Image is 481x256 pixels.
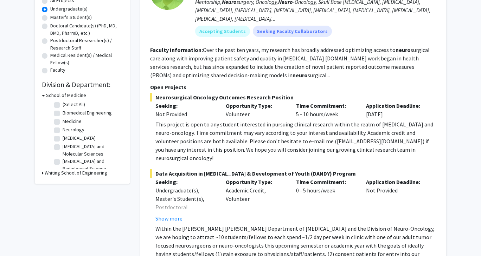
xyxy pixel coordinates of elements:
[63,118,82,125] label: Medicine
[150,46,203,53] b: Faculty Information:
[155,178,215,186] p: Seeking:
[253,26,332,37] mat-chip: Seeking Faculty Collaborators
[50,37,123,52] label: Postdoctoral Researcher(s) / Research Staff
[220,101,291,118] div: Volunteer
[226,101,286,110] p: Opportunity Type:
[220,178,291,223] div: Academic Credit, Volunteer
[150,93,436,101] span: Neurosurgical Oncology Outcomes Research Position
[50,22,123,37] label: Doctoral Candidate(s) (PhD, MD, DMD, PharmD, etc.)
[63,109,112,117] label: Biomedical Engineering
[63,126,84,133] label: Neurology
[5,224,30,251] iframe: Chat
[155,214,182,223] button: Show more
[296,178,356,186] p: Time Commitment:
[63,143,121,158] label: [MEDICAL_DATA] and Molecular Sciences
[291,178,361,223] div: 0 - 5 hours/week
[155,101,215,110] p: Seeking:
[150,83,436,91] p: Open Projects
[50,14,92,21] label: Master's Student(s)
[366,101,426,110] p: Application Deadline:
[50,5,88,13] label: Undergraduate(s)
[150,169,436,178] span: Data Acquisition in [MEDICAL_DATA] & Development of Youth (DANDY) Program
[155,120,436,162] div: This project is open to any student interested in pursuing clinical research within the realm of ...
[195,26,250,37] mat-chip: Accepting Students
[45,169,107,177] h3: Whiting School of Engineering
[46,92,86,99] h3: School of Medicine
[42,80,123,89] h2: Division & Department:
[150,46,430,79] fg-read-more: Over the past ten years, my research has broadly addressed optimizing access to surgical care alo...
[293,72,308,79] b: neuro
[155,110,215,118] div: Not Provided
[50,66,65,74] label: Faculty
[63,134,96,142] label: [MEDICAL_DATA]
[366,178,426,186] p: Application Deadline:
[296,101,356,110] p: Time Commitment:
[396,46,411,53] b: neuro
[291,101,361,118] div: 5 - 10 hours/week
[361,178,431,223] div: Not Provided
[155,186,215,245] div: Undergraduate(s), Master's Student(s), Postdoctoral Researcher(s) / Research Staff, Medical Resid...
[361,101,431,118] div: [DATE]
[50,52,123,66] label: Medical Resident(s) / Medical Fellow(s)
[63,101,85,108] label: (Select All)
[226,178,286,186] p: Opportunity Type:
[63,158,121,172] label: [MEDICAL_DATA] and Radiological Science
